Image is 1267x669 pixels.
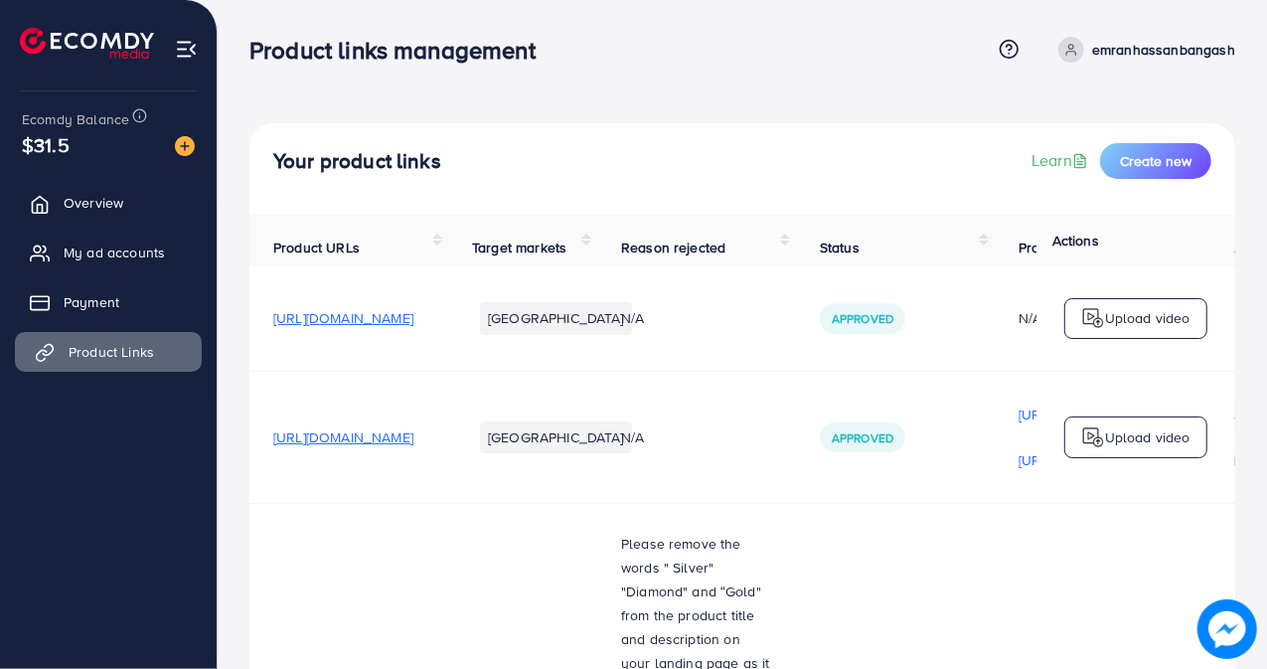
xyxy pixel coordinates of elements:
[1050,37,1235,63] a: emranhassanbangash
[22,109,129,129] span: Ecomdy Balance
[15,233,202,272] a: My ad accounts
[22,130,70,159] span: $31.5
[15,332,202,372] a: Product Links
[820,238,860,257] span: Status
[621,427,644,447] span: N/A
[1092,38,1235,62] p: emranhassanbangash
[1081,306,1105,330] img: logo
[1120,151,1191,171] span: Create new
[1100,143,1211,179] button: Create new
[1019,403,1159,426] p: [URL][DOMAIN_NAME]
[1081,425,1105,449] img: logo
[175,136,195,156] img: image
[20,28,154,59] img: logo
[175,38,198,61] img: menu
[273,308,413,328] span: [URL][DOMAIN_NAME]
[1019,238,1106,257] span: Product video
[480,302,632,334] li: [GEOGRAPHIC_DATA]
[621,308,644,328] span: N/A
[1019,308,1159,328] div: N/A
[1105,306,1190,330] p: Upload video
[1202,604,1253,655] img: image
[249,36,552,65] h3: Product links management
[69,342,154,362] span: Product Links
[1105,425,1190,449] p: Upload video
[273,238,360,257] span: Product URLs
[64,193,123,213] span: Overview
[273,427,413,447] span: [URL][DOMAIN_NAME]
[1019,448,1159,472] p: [URL][DOMAIN_NAME]
[273,149,441,174] h4: Your product links
[832,310,893,327] span: Approved
[621,238,725,257] span: Reason rejected
[64,292,119,312] span: Payment
[480,421,632,453] li: [GEOGRAPHIC_DATA]
[15,282,202,322] a: Payment
[1052,231,1099,251] span: Actions
[472,238,566,257] span: Target markets
[64,243,165,262] span: My ad accounts
[832,429,893,446] span: Approved
[1031,149,1092,172] a: Learn
[15,183,202,223] a: Overview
